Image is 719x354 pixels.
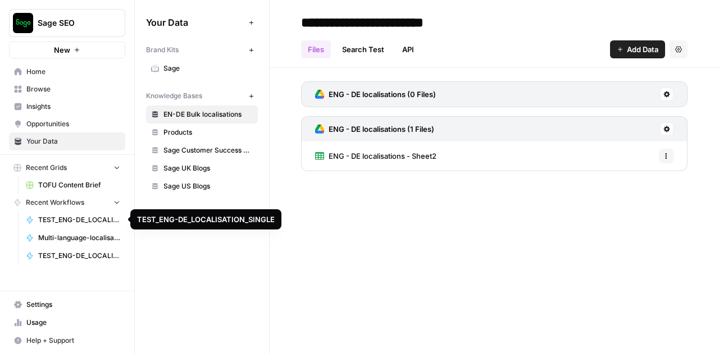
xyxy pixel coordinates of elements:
span: Help + Support [26,335,120,346]
span: New [54,44,70,56]
a: TEST_ENG-DE_LOCALISATION_SINGLE [21,211,125,229]
button: Recent Grids [9,159,125,176]
button: Help + Support [9,332,125,350]
span: Your Data [26,136,120,146]
span: TOFU Content Brief [38,180,120,190]
a: Sage US Blogs [146,177,258,195]
button: New [9,42,125,58]
img: Sage SEO Logo [13,13,33,33]
a: Sage Customer Success Stories [146,141,258,159]
span: Settings [26,300,120,310]
div: TEST_ENG-DE_LOCALISATION_SINGLE [137,214,275,225]
a: ENG - DE localisations (0 Files) [315,82,436,107]
span: Products [163,127,253,137]
span: Add Data [627,44,658,55]
a: ENG - DE localisations - Sheet2 [315,141,436,171]
a: Your Data [9,132,125,150]
span: Sage UK Blogs [163,163,253,173]
span: Multi-language-localisations_test [38,233,120,243]
a: Settings [9,296,125,314]
span: EN-DE Bulk localisations [163,109,253,119]
a: Browse [9,80,125,98]
h3: ENG - DE localisations (0 Files) [329,89,436,100]
span: Knowledge Bases [146,91,202,101]
span: Brand Kits [146,45,179,55]
span: Recent Workflows [26,197,84,208]
span: Sage [163,63,253,73]
a: ENG - DE localisations (1 Files) [315,117,434,141]
span: Home [26,67,120,77]
span: TEST_ENG-DE_LOCALISATIONS_BULK [38,251,120,261]
button: Recent Workflows [9,194,125,211]
a: Usage [9,314,125,332]
span: Sage US Blogs [163,181,253,191]
a: Search Test [335,40,391,58]
span: Opportunities [26,119,120,129]
button: Workspace: Sage SEO [9,9,125,37]
span: Sage Customer Success Stories [163,145,253,155]
a: Opportunities [9,115,125,133]
a: TEST_ENG-DE_LOCALISATIONS_BULK [21,247,125,265]
a: Multi-language-localisations_test [21,229,125,247]
span: Insights [26,102,120,112]
a: Products [146,123,258,141]
span: Usage [26,318,120,328]
span: ENG - DE localisations - Sheet2 [329,150,436,162]
span: Sage SEO [38,17,106,29]
span: Recent Grids [26,163,67,173]
button: Add Data [610,40,665,58]
a: Insights [9,98,125,116]
span: Browse [26,84,120,94]
a: Files [301,40,331,58]
a: API [395,40,421,58]
a: Sage [146,59,258,77]
span: Your Data [146,16,244,29]
a: TOFU Content Brief [21,176,125,194]
h3: ENG - DE localisations (1 Files) [329,123,434,135]
a: EN-DE Bulk localisations [146,105,258,123]
a: Sage UK Blogs [146,159,258,177]
span: TEST_ENG-DE_LOCALISATION_SINGLE [38,215,120,225]
a: Home [9,63,125,81]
